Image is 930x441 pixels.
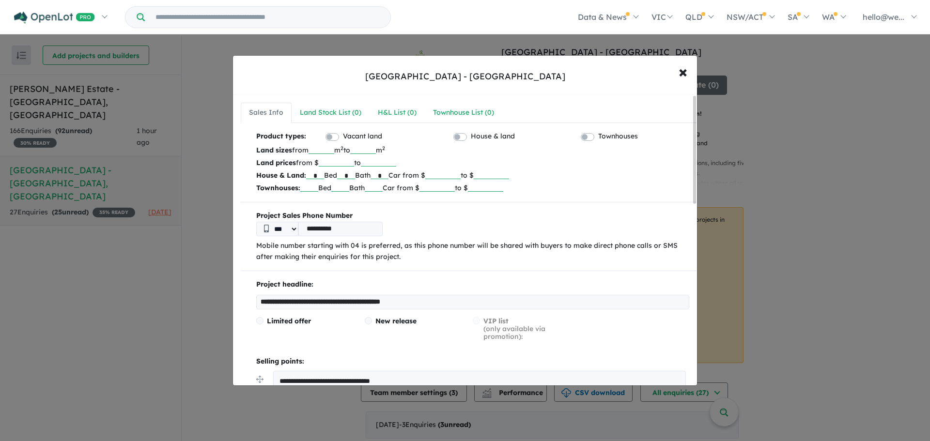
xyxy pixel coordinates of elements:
input: Try estate name, suburb, builder or developer [147,7,388,28]
p: Selling points: [256,356,689,367]
b: Product types: [256,131,306,144]
div: H&L List ( 0 ) [378,107,417,119]
img: drag.svg [256,376,263,383]
sup: 2 [341,145,343,152]
label: Vacant land [343,131,382,142]
span: hello@we... [863,12,904,22]
p: Bed Bath Car from $ to $ [256,182,689,194]
p: Project headline: [256,279,689,290]
div: Townhouse List ( 0 ) [433,107,494,119]
div: Sales Info [249,107,283,119]
b: Land prices [256,158,296,167]
p: from $ to [256,156,689,169]
span: × [679,61,687,82]
img: Phone icon [264,225,269,232]
p: Mobile number starting with 04 is preferred, as this phone number will be shared with buyers to m... [256,240,689,263]
img: Openlot PRO Logo White [14,12,95,24]
b: Townhouses: [256,183,300,192]
label: Townhouses [598,131,638,142]
span: New release [375,317,417,325]
sup: 2 [382,145,385,152]
div: [GEOGRAPHIC_DATA] - [GEOGRAPHIC_DATA] [365,70,565,83]
p: Bed Bath Car from $ to $ [256,169,689,182]
label: House & land [471,131,515,142]
div: Land Stock List ( 0 ) [300,107,361,119]
b: Land sizes [256,146,292,154]
b: House & Land: [256,171,306,180]
b: Project Sales Phone Number [256,210,689,222]
p: from m to m [256,144,689,156]
span: Limited offer [267,317,311,325]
